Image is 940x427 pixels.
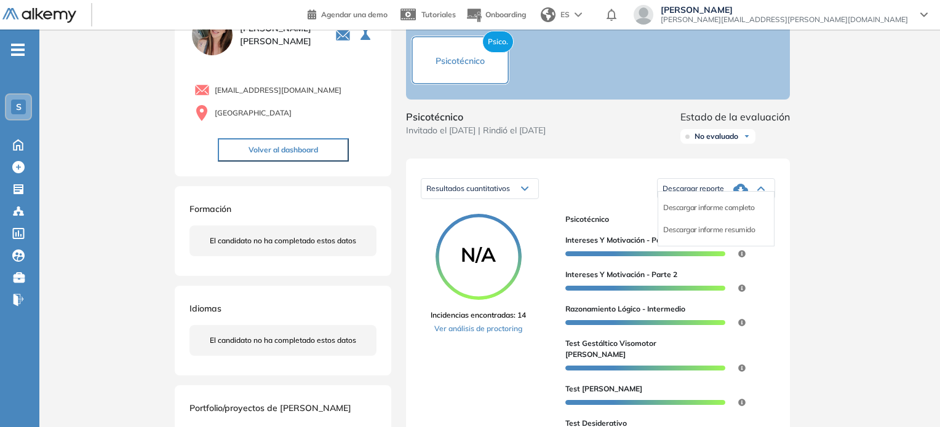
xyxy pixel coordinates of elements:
[743,133,751,140] img: Ícono de flecha
[189,12,235,58] img: PROFILE_MENU_LOGO_USER
[11,49,25,51] i: -
[466,2,526,28] button: Onboarding
[210,235,356,246] span: El candidato no ha completado estos datos
[215,85,341,96] span: [EMAIL_ADDRESS][DOMAIN_NAME]
[16,102,22,112] span: S
[431,323,526,334] a: Ver análisis de proctoring
[565,235,677,246] span: Intereses y Motivación - Parte 1
[308,6,388,21] a: Agendar una demo
[541,7,556,22] img: world
[482,31,514,53] span: Psico.
[210,335,356,346] span: El candidato no ha completado estos datos
[189,203,231,214] span: Formación
[663,202,754,214] li: Descargar informe completo
[663,224,755,236] li: Descargar informe resumido
[189,402,351,413] span: Portfolio/proyectos de [PERSON_NAME]
[661,15,908,25] span: [PERSON_NAME][EMAIL_ADDRESS][PERSON_NAME][DOMAIN_NAME]
[406,124,546,137] span: Invitado el [DATE] | Rindió el [DATE]
[565,383,642,394] span: Test [PERSON_NAME]
[560,9,570,20] span: ES
[321,10,388,19] span: Agendar una demo
[240,22,321,48] span: [PERSON_NAME] [PERSON_NAME]
[663,184,724,194] span: Descargar reporte
[431,310,526,321] span: Incidencias encontradas: 14
[565,304,685,315] span: Razonamiento Lógico - Intermedio
[189,303,221,314] span: Idiomas
[215,108,292,119] span: [GEOGRAPHIC_DATA]
[565,269,677,280] span: Intereses y Motivación - Parte 2
[661,5,908,15] span: [PERSON_NAME]
[575,12,582,17] img: arrow
[436,55,485,66] span: Psicotécnico
[565,338,706,360] span: Test Gestáltico Visomotor [PERSON_NAME]
[421,10,456,19] span: Tutoriales
[680,109,790,124] span: Estado de la evaluación
[436,245,522,264] span: N/A
[695,131,738,141] span: No evaluado
[485,10,526,19] span: Onboarding
[565,214,765,225] span: Psicotécnico
[218,138,349,162] button: Volver al dashboard
[426,184,510,193] span: Resultados cuantitativos
[2,8,76,23] img: Logo
[406,109,546,124] span: Psicotécnico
